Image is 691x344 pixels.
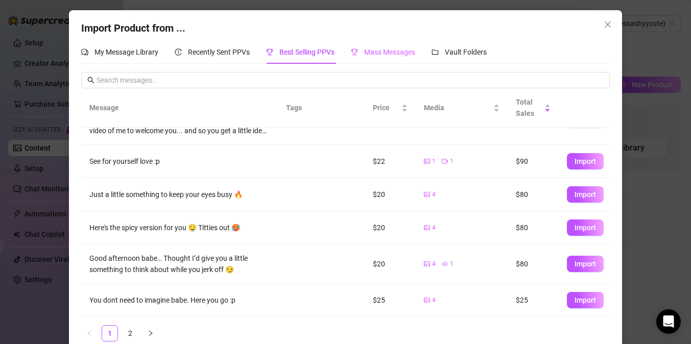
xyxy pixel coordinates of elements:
[432,296,436,305] span: 4
[424,225,430,231] span: picture
[424,261,430,267] span: picture
[567,186,604,203] button: Import
[89,253,269,275] div: Good afternoon babe… Thought I’d give you a little something to think about while you jerk off 😏
[445,48,487,56] span: Vault Folders
[508,178,559,211] td: $80
[142,325,159,341] li: Next Page
[416,88,508,128] th: Media
[278,88,339,128] th: Tags
[266,48,273,56] span: trophy
[567,256,604,272] button: Import
[81,48,88,56] span: comment
[89,294,269,306] div: You dont need to imagine babe. Here you go :p
[365,178,416,211] td: $20
[86,330,92,336] span: left
[81,22,185,34] span: Import Product from ...
[450,157,454,166] span: 1
[432,48,439,56] span: folder
[102,326,117,341] a: 1
[188,48,250,56] span: Recently Sent PPVs
[575,296,596,304] span: Import
[373,102,399,113] span: Price
[424,158,430,164] span: picture
[567,292,604,308] button: Import
[575,190,596,199] span: Import
[365,211,416,244] td: $20
[432,190,436,200] span: 4
[575,157,596,165] span: Import
[87,77,94,84] span: search
[142,325,159,341] button: right
[81,325,98,341] button: left
[102,325,118,341] li: 1
[424,102,491,113] span: Media
[89,156,269,167] div: See for yourself love :p
[508,244,559,284] td: $80
[94,48,158,56] span: My Message Library
[508,284,559,317] td: $25
[123,326,138,341] a: 2
[89,222,269,233] div: Here's the spicy version for you 🤤 Titties out 🥵
[516,96,542,119] span: Total Sales
[442,261,448,267] span: eye
[575,224,596,232] span: Import
[508,211,559,244] td: $80
[365,145,416,178] td: $22
[508,88,559,128] th: Total Sales
[364,48,415,56] span: Mass Messages
[432,259,436,269] span: 4
[432,157,436,166] span: 1
[508,145,559,178] td: $90
[567,153,604,169] button: Import
[656,309,681,334] div: Open Intercom Messenger
[365,244,416,284] td: $20
[365,88,416,128] th: Price
[432,223,436,233] span: 4
[175,48,182,56] span: history
[122,325,138,341] li: 2
[351,48,358,56] span: trophy
[567,219,604,236] button: Import
[600,16,616,33] button: Close
[600,20,616,29] span: Close
[365,284,416,317] td: $25
[81,88,277,128] th: Message
[604,20,612,29] span: close
[89,189,269,200] div: Just a little something to keep your eyes busy 🔥
[575,260,596,268] span: Import
[442,158,448,164] span: video-camera
[279,48,335,56] span: Best Selling PPVs
[148,330,154,336] span: right
[424,297,430,303] span: picture
[81,325,98,341] li: Previous Page
[424,191,430,198] span: picture
[97,75,603,86] input: Search messages...
[450,259,454,269] span: 1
